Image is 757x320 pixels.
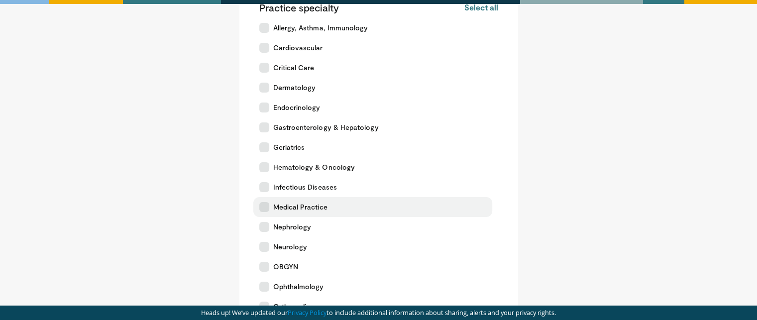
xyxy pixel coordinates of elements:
[464,2,498,13] button: Select all
[273,43,323,53] span: Cardiovascular
[273,83,316,93] span: Dermatology
[273,142,305,152] span: Geriatrics
[273,182,337,192] span: Infectious Diseases
[273,242,308,252] span: Neurology
[273,262,298,272] span: OBGYN
[273,282,324,292] span: Ophthalmology
[273,202,327,212] span: Medical Practice
[273,162,355,172] span: Hematology & Oncology
[273,302,314,312] span: Orthopedics
[288,308,326,317] a: Privacy Policy
[273,103,321,112] span: Endocrinology
[273,122,379,132] span: Gastroenterology & Hepatology
[259,1,339,14] p: Practice specialty
[273,63,315,73] span: Critical Care
[273,23,368,33] span: Allergy, Asthma, Immunology
[273,222,312,232] span: Nephrology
